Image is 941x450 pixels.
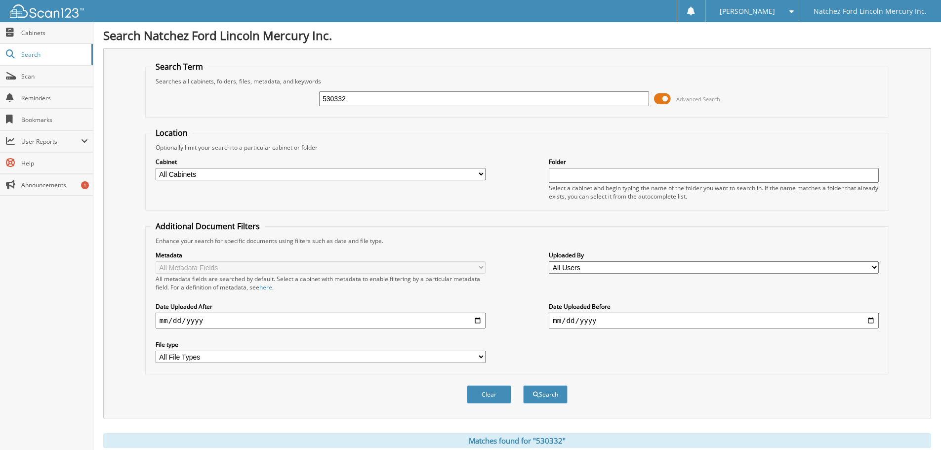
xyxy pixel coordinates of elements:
label: Date Uploaded After [156,302,486,311]
legend: Additional Document Filters [151,221,265,232]
span: Cabinets [21,29,88,37]
button: Search [523,385,568,404]
input: start [156,313,486,328]
img: scan123-logo-white.svg [10,4,84,18]
label: Date Uploaded Before [549,302,879,311]
label: Folder [549,158,879,166]
span: Search [21,50,86,59]
span: Reminders [21,94,88,102]
span: User Reports [21,137,81,146]
legend: Location [151,127,193,138]
label: Cabinet [156,158,486,166]
div: 1 [81,181,89,189]
div: Searches all cabinets, folders, files, metadata, and keywords [151,77,884,85]
span: Scan [21,72,88,81]
div: Enhance your search for specific documents using filters such as date and file type. [151,237,884,245]
input: end [549,313,879,328]
span: Announcements [21,181,88,189]
span: [PERSON_NAME] [720,8,775,14]
span: Advanced Search [676,95,720,103]
label: File type [156,340,486,349]
label: Uploaded By [549,251,879,259]
span: Natchez Ford Lincoln Mercury Inc. [814,8,927,14]
legend: Search Term [151,61,208,72]
h1: Search Natchez Ford Lincoln Mercury Inc. [103,27,931,43]
a: here [259,283,272,291]
div: Optionally limit your search to a particular cabinet or folder [151,143,884,152]
div: All metadata fields are searched by default. Select a cabinet with metadata to enable filtering b... [156,275,486,291]
div: Select a cabinet and begin typing the name of the folder you want to search in. If the name match... [549,184,879,201]
span: Help [21,159,88,167]
span: Bookmarks [21,116,88,124]
div: Matches found for "530332" [103,433,931,448]
button: Clear [467,385,511,404]
label: Metadata [156,251,486,259]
